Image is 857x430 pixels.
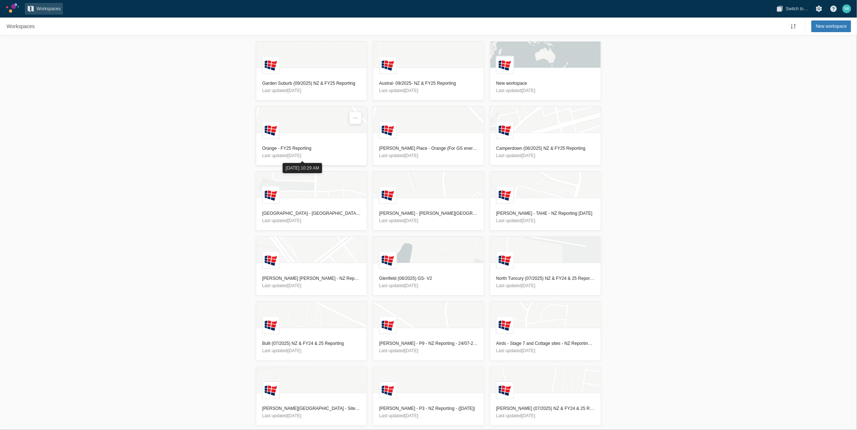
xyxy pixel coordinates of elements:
[379,412,478,419] p: Last updated [DATE]
[373,366,484,426] a: LLandcom logo[PERSON_NAME] - P3 - NZ Reporting - ([DATE])Last updated[DATE]
[262,381,280,399] div: L
[379,316,397,334] div: L
[379,251,397,269] div: L
[262,282,361,289] p: Last updated [DATE]
[496,251,514,269] div: L
[373,236,484,296] a: LLandcom logoGlenfield (06/2025) GS- V2Last updated[DATE]
[373,106,484,165] a: LLandcom logo[PERSON_NAME] Place - Orange (For GS energy and GHG reporting) MT - For SamiLast upd...
[379,87,478,94] p: Last updated [DATE]
[379,186,397,204] div: L
[490,236,601,296] a: LLandcom logoNorth Tuncury (07/2025) NZ & FY24 & 25 ReportingLast updated[DATE]
[256,171,367,231] a: LLandcom logo[GEOGRAPHIC_DATA] - [GEOGRAPHIC_DATA] Reporting - [DATE]Last updated[DATE]
[256,366,367,426] a: LLandcom logo[PERSON_NAME][GEOGRAPHIC_DATA] - Site 7, 8 and 9 - NZ Reporting - [DATE]Last updated...
[496,217,595,224] p: Last updated [DATE]
[256,106,367,165] a: LLandcom logoOrange - FY25 ReportingLast updated[DATE]
[262,340,361,347] h3: Bulli (07/2025) NZ & FY24 & 25 Reporting
[256,301,367,361] a: LLandcom logoBulli (07/2025) NZ & FY24 & 25 ReportingLast updated[DATE]
[262,316,280,334] div: L
[4,20,37,32] nav: Breadcrumb
[496,80,595,87] h3: New workspace
[256,41,367,100] a: LLandcom logoGarden Suburb (09/2025) NZ & FY25 ReportingLast updated[DATE]
[262,405,361,412] h3: [PERSON_NAME][GEOGRAPHIC_DATA] - Site 7, 8 and 9 - NZ Reporting - [DATE]
[496,145,595,152] h3: Camperdown (06/2025) NZ & FY25 Reporting
[379,152,478,159] p: Last updated [DATE]
[496,87,595,94] p: Last updated [DATE]
[496,412,595,419] p: Last updated [DATE]
[496,56,514,74] div: L
[490,41,601,100] a: LLandcom logoNew workspaceLast updated[DATE]
[262,121,280,139] div: L
[786,5,808,12] span: Switch to…
[379,121,397,139] div: L
[262,87,361,94] p: Last updated [DATE]
[496,152,595,159] p: Last updated [DATE]
[490,171,601,231] a: LLandcom logo[PERSON_NAME] - TAHE - NZ Reporting [DATE]Last updated[DATE]
[379,275,478,282] h3: Glenfield (06/2025) GS- V2
[373,301,484,361] a: LLandcom logo[PERSON_NAME] - P9 - NZ Reporting - 24/07-2025Last updated[DATE]
[373,171,484,231] a: LLandcom logo[PERSON_NAME] - [PERSON_NAME][GEOGRAPHIC_DATA] - NZ Reporting - [DATE]Last updated[D...
[262,347,361,354] p: Last updated [DATE]
[262,186,280,204] div: L
[490,106,601,165] a: LLandcom logoCamperdown (06/2025) NZ & FY25 ReportingLast updated[DATE]
[379,210,478,217] h3: [PERSON_NAME] - [PERSON_NAME][GEOGRAPHIC_DATA] - NZ Reporting - [DATE]
[262,217,361,224] p: Last updated [DATE]
[496,316,514,334] div: L
[262,56,280,74] div: L
[262,80,361,87] h3: Garden Suburb (09/2025) NZ & FY25 Reporting
[379,145,478,152] h3: [PERSON_NAME] Place - Orange (For GS energy and GHG reporting) MT - For Sami
[811,20,851,32] button: New workspace
[774,3,810,15] button: Switch to…
[496,405,595,412] h3: [PERSON_NAME] (07/2025) NZ & FY24 & 25 Reporting
[262,145,361,152] h3: Orange - FY25 Reporting
[379,217,478,224] p: Last updated [DATE]
[379,381,397,399] div: L
[4,20,37,32] a: Workspaces
[496,210,595,217] h3: [PERSON_NAME] - TAHE - NZ Reporting [DATE]
[262,210,361,217] h3: [GEOGRAPHIC_DATA] - [GEOGRAPHIC_DATA] Reporting - [DATE]
[379,56,397,74] div: L
[379,340,478,347] h3: [PERSON_NAME] - P9 - NZ Reporting - 24/07-2025
[490,301,601,361] a: LLandcom logoAirds - Stage 7 and Cottage sites - NZ Reporting - [DATE]Last updated[DATE]
[816,23,847,30] span: New workspace
[496,121,514,139] div: L
[262,275,361,282] h3: [PERSON_NAME] [PERSON_NAME] - NZ Reporting [DATE]
[7,23,35,30] span: Workspaces
[379,347,478,354] p: Last updated [DATE]
[496,275,595,282] h3: North Tuncury (07/2025) NZ & FY24 & 25 Reporting
[496,347,595,354] p: Last updated [DATE]
[25,3,63,15] a: Workspaces
[37,5,61,12] span: Workspaces
[379,282,478,289] p: Last updated [DATE]
[379,80,478,87] h3: Austral- 09/2025- NZ & FY25 Reporting
[283,163,322,173] div: [DATE] 10:29 AM
[496,282,595,289] p: Last updated [DATE]
[496,186,514,204] div: L
[496,381,514,399] div: L
[262,152,361,159] p: Last updated [DATE]
[842,4,851,13] div: SA
[379,405,478,412] h3: [PERSON_NAME] - P3 - NZ Reporting - ([DATE])
[490,366,601,426] a: LLandcom logo[PERSON_NAME] (07/2025) NZ & FY24 & 25 ReportingLast updated[DATE]
[496,340,595,347] h3: Airds - Stage 7 and Cottage sites - NZ Reporting - [DATE]
[373,41,484,100] a: LLandcom logoAustral- 09/2025- NZ & FY25 ReportingLast updated[DATE]
[262,251,280,269] div: L
[262,412,361,419] p: Last updated [DATE]
[256,236,367,296] a: LLandcom logo[PERSON_NAME] [PERSON_NAME] - NZ Reporting [DATE]Last updated[DATE]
